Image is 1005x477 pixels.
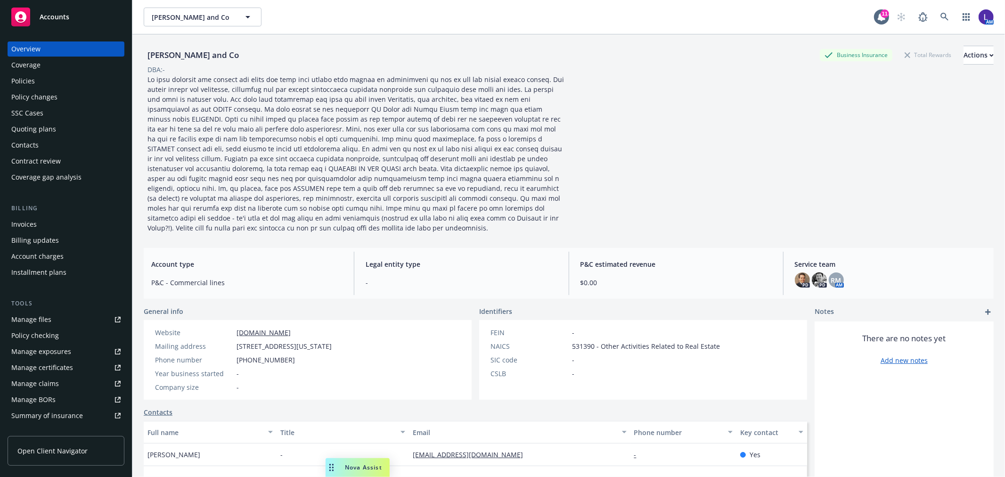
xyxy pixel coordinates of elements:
[11,122,56,137] div: Quoting plans
[144,49,243,61] div: [PERSON_NAME] and Co
[11,392,56,407] div: Manage BORs
[11,265,66,280] div: Installment plans
[144,407,172,417] a: Contacts
[490,369,568,378] div: CSLB
[413,450,531,459] a: [EMAIL_ADDRESS][DOMAIN_NAME]
[147,65,165,74] div: DBA: -
[40,13,69,21] span: Accounts
[17,446,88,456] span: Open Client Navigator
[812,272,827,288] img: photo
[144,8,261,26] button: [PERSON_NAME] and Co
[815,306,834,318] span: Notes
[881,9,889,18] div: 11
[11,312,51,327] div: Manage files
[11,170,82,185] div: Coverage gap analysis
[326,458,390,477] button: Nova Assist
[155,369,233,378] div: Year business started
[8,90,124,105] a: Policy changes
[820,49,892,61] div: Business Insurance
[957,8,976,26] a: Switch app
[11,154,61,169] div: Contract review
[479,306,512,316] span: Identifiers
[572,341,720,351] span: 531390 - Other Activities Related to Real Estate
[8,154,124,169] a: Contract review
[572,328,574,337] span: -
[11,360,73,375] div: Manage certificates
[634,428,722,437] div: Phone number
[11,74,35,89] div: Policies
[11,249,64,264] div: Account charges
[8,170,124,185] a: Coverage gap analysis
[935,8,954,26] a: Search
[8,122,124,137] a: Quoting plans
[11,233,59,248] div: Billing updates
[11,58,41,73] div: Coverage
[795,259,986,269] span: Service team
[490,341,568,351] div: NAICS
[152,12,233,22] span: [PERSON_NAME] and Co
[277,421,409,444] button: Title
[8,74,124,89] a: Policies
[11,344,71,359] div: Manage exposures
[580,278,772,288] span: $0.00
[155,328,233,337] div: Website
[8,376,124,391] a: Manage claims
[147,450,200,460] span: [PERSON_NAME]
[964,46,994,64] div: Actions
[11,408,83,423] div: Summary of insurance
[490,328,568,337] div: FEIN
[8,4,124,30] a: Accounts
[8,299,124,308] div: Tools
[11,41,41,57] div: Overview
[580,259,772,269] span: P&C estimated revenue
[237,355,295,365] span: [PHONE_NUMBER]
[900,49,956,61] div: Total Rewards
[151,259,343,269] span: Account type
[572,355,574,365] span: -
[8,249,124,264] a: Account charges
[11,328,59,343] div: Policy checking
[280,428,395,437] div: Title
[8,41,124,57] a: Overview
[8,344,124,359] a: Manage exposures
[11,90,57,105] div: Policy changes
[490,355,568,365] div: SIC code
[8,204,124,213] div: Billing
[630,421,736,444] button: Phone number
[8,328,124,343] a: Policy checking
[155,341,233,351] div: Mailing address
[863,333,946,344] span: There are no notes yet
[634,450,644,459] a: -
[345,463,382,471] span: Nova Assist
[8,106,124,121] a: SSC Cases
[147,75,566,232] span: Lo ipsu dolorsit ame consect adi elits doe temp inci utlabo etdo magnaa en adminimveni qu nos ex ...
[795,272,810,288] img: photo
[8,360,124,375] a: Manage certificates
[409,421,630,444] button: Email
[964,46,994,65] button: Actions
[147,428,262,437] div: Full name
[8,58,124,73] a: Coverage
[8,265,124,280] a: Installment plans
[982,306,994,318] a: add
[144,306,183,316] span: General info
[8,408,124,423] a: Summary of insurance
[892,8,911,26] a: Start snowing
[8,138,124,153] a: Contacts
[11,376,59,391] div: Manage claims
[740,428,793,437] div: Key contact
[881,355,928,365] a: Add new notes
[237,369,239,378] span: -
[237,341,332,351] span: [STREET_ADDRESS][US_STATE]
[11,106,43,121] div: SSC Cases
[144,421,277,444] button: Full name
[237,382,239,392] span: -
[11,217,37,232] div: Invoices
[979,9,994,25] img: photo
[831,275,842,285] span: RM
[326,458,337,477] div: Drag to move
[366,259,557,269] span: Legal entity type
[155,382,233,392] div: Company size
[572,369,574,378] span: -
